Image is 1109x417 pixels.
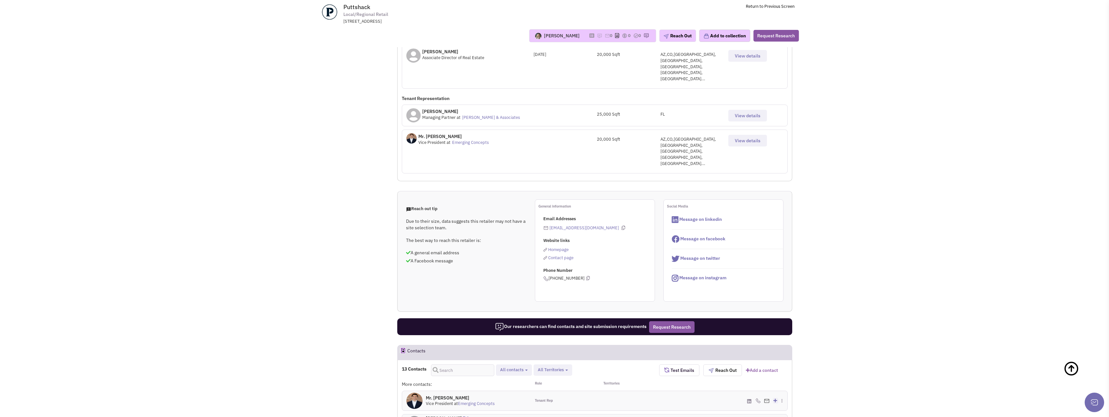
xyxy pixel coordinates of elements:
[660,52,724,82] div: AZ,CO,[GEOGRAPHIC_DATA],[GEOGRAPHIC_DATA],[GEOGRAPHIC_DATA],[GEOGRAPHIC_DATA],[GEOGRAPHIC_DATA]...
[531,381,595,387] div: Role
[597,111,660,118] div: 25,000 Sqft
[538,367,564,373] span: All Territories
[422,55,484,60] span: Associate Director of Real Estate
[728,135,767,146] button: View details
[543,268,655,274] p: Phone Number
[543,256,547,260] img: reachlinkicon.png
[679,275,726,281] span: Message on instagram
[457,115,461,120] span: at
[753,30,799,42] button: Request Research
[672,236,725,242] a: Message on facebook
[343,11,388,18] span: Local/Regional Retail
[543,247,569,252] a: Homepage
[548,247,569,252] span: Homepage
[406,218,526,231] p: Due to their size, data suggests this retailer may not have a site selection team.
[406,249,526,256] p: A general email address
[679,216,722,222] span: Message on linkedin
[703,364,742,376] button: Reach Out
[660,136,724,167] div: AZ,CO,[GEOGRAPHIC_DATA],[GEOGRAPHIC_DATA],[GEOGRAPHIC_DATA],[GEOGRAPHIC_DATA],[GEOGRAPHIC_DATA]...
[535,398,553,403] span: Tenant Rep
[538,203,655,209] p: General information
[314,4,344,20] img: www.puttshack.com
[605,33,610,38] img: icon-email-active-16.png
[495,323,647,329] span: Our researchers can find contacts and site submission requirements
[452,140,489,145] a: Emerging Concepts
[422,115,456,120] span: Managing Partner
[406,237,526,244] p: The best way to reach this retailer is:
[633,33,638,38] img: TaskCount.png
[728,110,767,121] button: View details
[610,33,612,38] span: 0
[422,48,484,55] p: [PERSON_NAME]
[544,32,580,39] div: [PERSON_NAME]
[543,225,548,231] img: icon-email-active-16.png
[699,30,750,42] button: Add to collection
[498,367,530,373] button: All contacts
[447,140,450,145] span: at
[672,275,726,281] a: Message on instagram
[663,34,669,39] img: plane.png
[735,53,760,59] span: View details
[418,140,446,145] span: Vice President
[649,321,695,333] button: Request Research
[543,275,590,281] span: [PHONE_NUMBER]
[680,255,720,261] span: Message on twitter
[735,138,760,144] span: View details
[764,399,770,403] img: Email%20Icon.png
[728,50,767,62] button: View details
[431,364,494,376] input: Search
[669,367,694,373] span: Test Emails
[709,368,714,373] img: plane.png
[746,367,778,373] a: Add a contact
[597,52,660,58] div: 20,000 Sqft
[418,133,490,140] p: Mr. [PERSON_NAME]
[458,401,495,406] a: Emerging Concepts
[622,33,627,38] img: icon-dealamount.png
[597,136,660,143] div: 20,000 Sqft
[756,398,761,403] img: icon-phone.png
[402,366,426,372] h4: 13 Contacts
[667,203,783,209] p: Social Media
[680,236,725,242] span: Message on facebook
[343,19,513,25] div: [STREET_ADDRESS]
[703,33,709,39] img: icon-collection-lavender.png
[628,33,631,38] span: 0
[454,401,495,406] span: at
[406,258,526,264] p: A Facebook message
[543,216,655,222] p: Email Addresses
[543,248,547,252] img: reachlinkicon.png
[672,216,722,222] a: Message on linkedin
[660,111,724,118] div: FL
[495,322,504,332] img: icon-researcher-20.png
[543,238,655,244] p: Website links
[462,115,520,120] a: [PERSON_NAME] & Associates
[536,367,570,373] button: All Territories
[638,33,641,38] span: 0
[407,345,425,360] h2: Contacts
[406,133,417,144] img: H1CQ40Up5EeR-lRc1JVTlA.jpg
[343,3,370,11] span: Puttshack
[659,364,699,376] button: Test Emails
[659,30,696,42] button: Reach Out
[422,108,522,115] p: [PERSON_NAME]
[595,381,659,387] div: Territories
[644,33,649,38] img: research-icon.png
[735,113,760,119] span: View details
[543,276,548,281] img: icon-phone.png
[402,381,530,387] div: More contacts:
[426,401,453,406] span: Vice President
[406,393,423,409] img: H1CQ40Up5EeR-lRc1JVTlA.jpg
[549,225,619,231] a: [EMAIL_ADDRESS][DOMAIN_NAME]
[426,395,495,401] h4: Mr. [PERSON_NAME]
[534,52,597,58] div: [DATE]
[402,95,788,102] p: Tenant Representation
[543,255,573,260] a: Contact page
[500,367,524,373] span: All contacts
[597,33,602,38] img: icon-note.png
[746,4,795,9] a: Return to Previous Screen
[1064,354,1096,397] a: Back To Top
[672,255,720,261] a: Message on twitter
[548,255,573,260] span: Contact page
[406,206,437,211] span: Reach out tip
